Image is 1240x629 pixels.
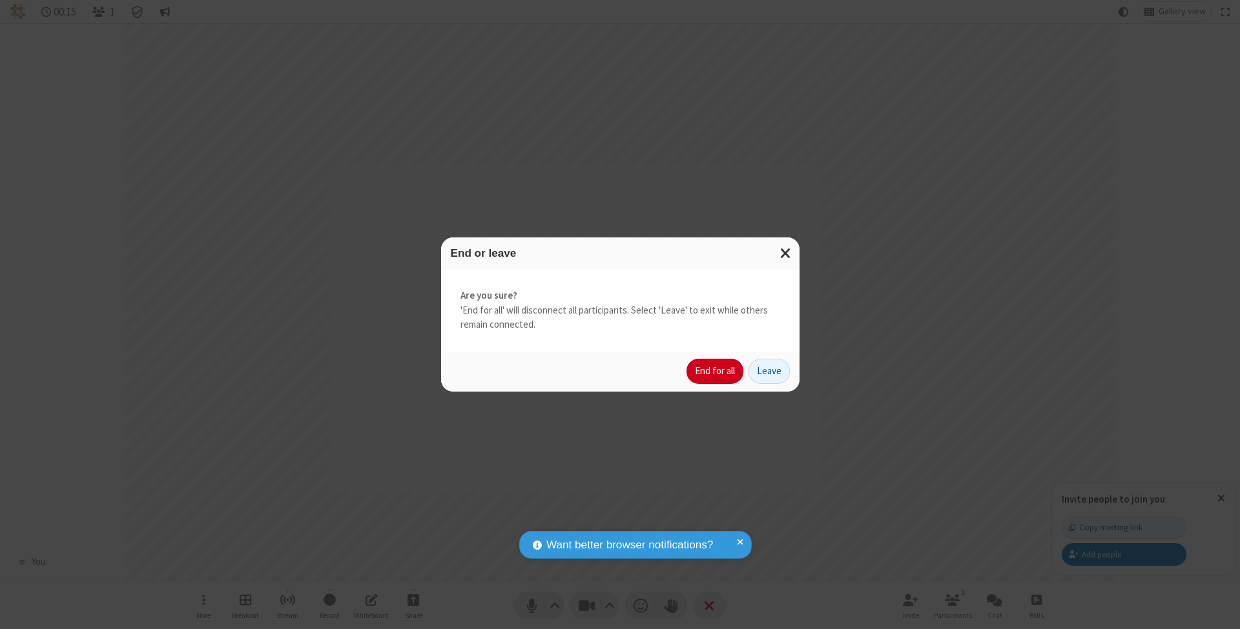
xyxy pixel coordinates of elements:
button: Leave [749,359,790,384]
button: Close modal [772,237,800,269]
h3: End or leave [451,247,790,259]
span: Want better browser notifications? [546,537,713,554]
strong: Are you sure? [460,288,780,303]
div: 'End for all' will disconnect all participants. Select 'Leave' to exit while others remain connec... [441,269,800,352]
button: End for all [687,359,743,384]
